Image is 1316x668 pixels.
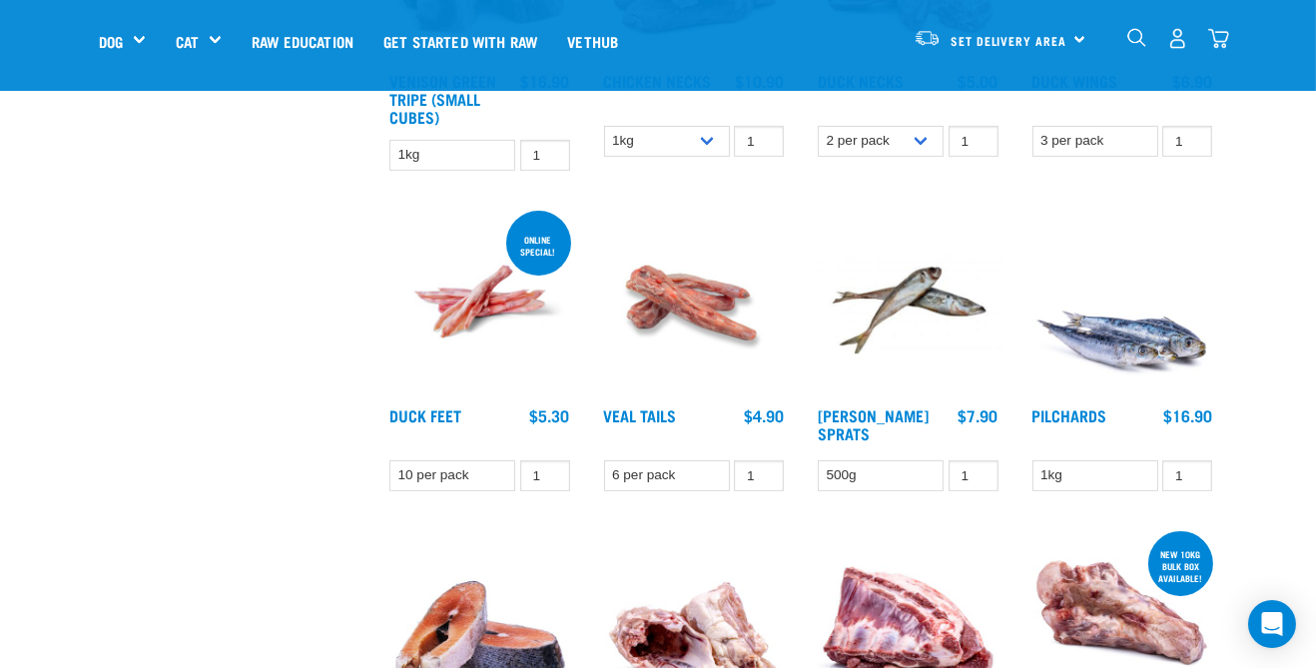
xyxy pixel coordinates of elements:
a: Cat [176,30,199,53]
input: 1 [734,460,784,491]
div: $4.90 [744,406,784,424]
div: $7.90 [959,406,998,424]
div: new 10kg bulk box available! [1148,539,1213,593]
img: home-icon-1@2x.png [1127,28,1146,47]
div: ONLINE SPECIAL! [506,225,571,267]
img: user.png [1167,28,1188,49]
a: Duck Feet [389,410,461,419]
img: Raw Essentials Duck Feet Raw Meaty Bones For Dogs [384,207,575,397]
input: 1 [949,126,998,157]
img: Veal Tails [599,207,790,397]
a: Venison Green Tripe (Small Cubes) [389,76,496,121]
input: 1 [520,140,570,171]
a: [PERSON_NAME] Sprats [818,410,929,437]
img: Four Whole Pilchards [1027,207,1218,397]
div: $5.30 [530,406,570,424]
a: Pilchards [1032,410,1107,419]
a: Raw Education [237,1,368,81]
img: Jack Mackarel Sparts Raw Fish For Dogs [813,207,1003,397]
input: 1 [520,460,570,491]
div: Open Intercom Messenger [1248,600,1296,648]
div: $16.90 [1163,406,1212,424]
input: 1 [1162,126,1212,157]
span: Set Delivery Area [951,37,1066,44]
img: van-moving.png [914,29,941,47]
input: 1 [1162,460,1212,491]
input: 1 [734,126,784,157]
a: Dog [99,30,123,53]
a: Vethub [552,1,633,81]
a: Get started with Raw [368,1,552,81]
img: home-icon@2x.png [1208,28,1229,49]
input: 1 [949,460,998,491]
a: Veal Tails [604,410,677,419]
